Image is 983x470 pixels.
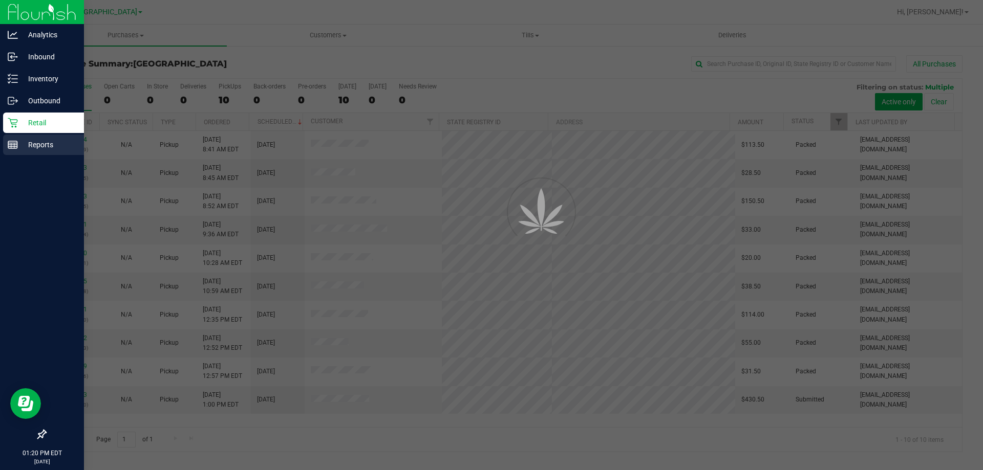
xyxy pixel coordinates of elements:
[10,388,41,419] iframe: Resource center
[8,30,18,40] inline-svg: Analytics
[5,449,79,458] p: 01:20 PM EDT
[18,51,79,63] p: Inbound
[18,29,79,41] p: Analytics
[18,95,79,107] p: Outbound
[8,74,18,84] inline-svg: Inventory
[8,52,18,62] inline-svg: Inbound
[18,117,79,129] p: Retail
[8,96,18,106] inline-svg: Outbound
[18,73,79,85] p: Inventory
[5,458,79,465] p: [DATE]
[18,139,79,151] p: Reports
[8,140,18,150] inline-svg: Reports
[8,118,18,128] inline-svg: Retail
